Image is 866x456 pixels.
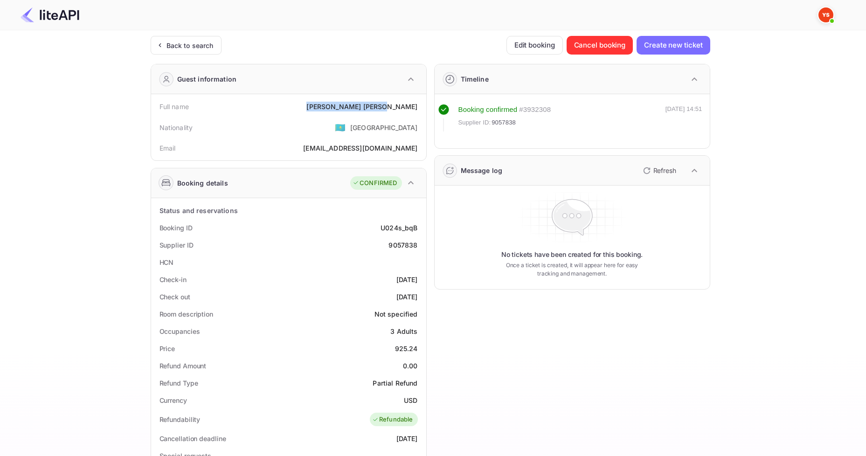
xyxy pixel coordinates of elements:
[159,361,207,371] div: Refund Amount
[637,36,710,55] button: Create new ticket
[665,104,702,131] div: [DATE] 14:51
[306,102,417,111] div: [PERSON_NAME] [PERSON_NAME]
[403,361,418,371] div: 0.00
[381,223,417,233] div: U024s_bqB
[372,415,413,424] div: Refundable
[159,240,194,250] div: Supplier ID
[159,415,201,424] div: Refundability
[177,178,228,188] div: Booking details
[350,123,418,132] div: [GEOGRAPHIC_DATA]
[567,36,633,55] button: Cancel booking
[506,36,563,55] button: Edit booking
[492,118,516,127] span: 9057838
[21,7,79,22] img: LiteAPI Logo
[519,104,551,115] div: # 3932308
[159,309,213,319] div: Room description
[159,102,189,111] div: Full name
[335,119,346,136] span: United States
[374,309,418,319] div: Not specified
[637,163,680,178] button: Refresh
[159,395,187,405] div: Currency
[461,74,489,84] div: Timeline
[177,74,237,84] div: Guest information
[159,223,193,233] div: Booking ID
[159,257,174,267] div: HCN
[159,378,198,388] div: Refund Type
[159,434,226,443] div: Cancellation deadline
[159,275,187,284] div: Check-in
[501,250,643,259] p: No tickets have been created for this booking.
[390,326,417,336] div: 3 Adults
[159,123,193,132] div: Nationality
[653,166,676,175] p: Refresh
[396,292,418,302] div: [DATE]
[461,166,503,175] div: Message log
[396,434,418,443] div: [DATE]
[303,143,417,153] div: [EMAIL_ADDRESS][DOMAIN_NAME]
[159,292,190,302] div: Check out
[159,344,175,353] div: Price
[396,275,418,284] div: [DATE]
[404,395,417,405] div: USD
[159,143,176,153] div: Email
[818,7,833,22] img: Yandex Support
[458,104,518,115] div: Booking confirmed
[395,344,418,353] div: 925.24
[159,206,238,215] div: Status and reservations
[373,378,417,388] div: Partial Refund
[166,41,214,50] div: Back to search
[159,326,200,336] div: Occupancies
[499,261,646,278] p: Once a ticket is created, it will appear here for easy tracking and management.
[388,240,417,250] div: 9057838
[458,118,491,127] span: Supplier ID:
[353,179,397,188] div: CONFIRMED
